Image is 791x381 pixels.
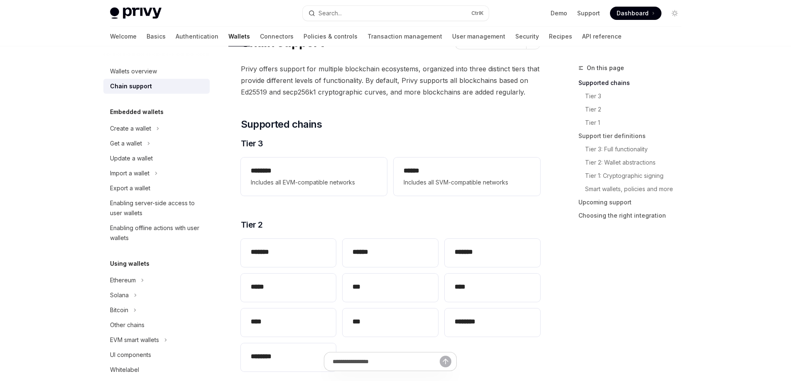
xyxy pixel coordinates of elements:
div: Chain support [110,81,152,91]
a: User management [452,27,505,46]
a: Upcoming support [578,196,688,209]
span: Supported chains [241,118,322,131]
a: Chain support [103,79,210,94]
h5: Embedded wallets [110,107,164,117]
span: Dashboard [617,9,649,17]
a: Tier 2: Wallet abstractions [585,156,688,169]
a: Welcome [110,27,137,46]
a: Tier 3: Full functionality [585,143,688,156]
a: Dashboard [610,7,661,20]
a: Tier 1 [585,116,688,129]
button: Search...CtrlK [303,6,489,21]
a: Export a wallet [103,181,210,196]
a: Wallets overview [103,64,210,79]
a: Whitelabel [103,362,210,377]
div: Enabling offline actions with user wallets [110,223,205,243]
span: On this page [587,63,624,73]
a: Connectors [260,27,294,46]
div: Search... [318,8,342,18]
a: Update a wallet [103,151,210,166]
a: **** ***Includes all EVM-compatible networks [241,158,387,196]
span: Privy offers support for multiple blockchain ecosystems, organized into three distinct tiers that... [241,63,540,98]
span: Includes all SVM-compatible networks [404,177,530,187]
a: Basics [147,27,166,46]
img: light logo [110,7,162,19]
span: Includes all EVM-compatible networks [251,177,377,187]
span: Tier 2 [241,219,263,231]
div: Get a wallet [110,138,142,148]
span: Ctrl K [471,10,484,17]
div: Update a wallet [110,153,153,163]
a: Demo [551,9,567,17]
a: Tier 3 [585,90,688,103]
div: Import a wallet [110,168,149,178]
div: Export a wallet [110,183,150,193]
div: Other chains [110,320,144,330]
a: Tier 2 [585,103,688,116]
a: Enabling offline actions with user wallets [103,221,210,245]
a: Policies & controls [304,27,358,46]
a: Support tier definitions [578,129,688,143]
div: Solana [110,290,129,300]
div: Ethereum [110,275,136,285]
a: **** *Includes all SVM-compatible networks [394,158,540,196]
a: API reference [582,27,622,46]
span: Tier 3 [241,138,263,149]
a: Choosing the right integration [578,209,688,222]
a: Supported chains [578,76,688,90]
div: UI components [110,350,151,360]
a: Smart wallets, policies and more [585,182,688,196]
div: Whitelabel [110,365,139,375]
button: Send message [440,356,451,367]
div: Create a wallet [110,124,151,133]
a: Support [577,9,600,17]
a: UI components [103,347,210,362]
div: Enabling server-side access to user wallets [110,198,205,218]
button: Toggle dark mode [668,7,681,20]
a: Recipes [549,27,572,46]
div: Bitcoin [110,305,128,315]
a: Security [515,27,539,46]
a: Tier 1: Cryptographic signing [585,169,688,182]
div: EVM smart wallets [110,335,159,345]
a: Transaction management [367,27,442,46]
h5: Using wallets [110,259,149,269]
a: Wallets [228,27,250,46]
div: Wallets overview [110,66,157,76]
a: Other chains [103,318,210,332]
a: Authentication [176,27,218,46]
a: Enabling server-side access to user wallets [103,196,210,221]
